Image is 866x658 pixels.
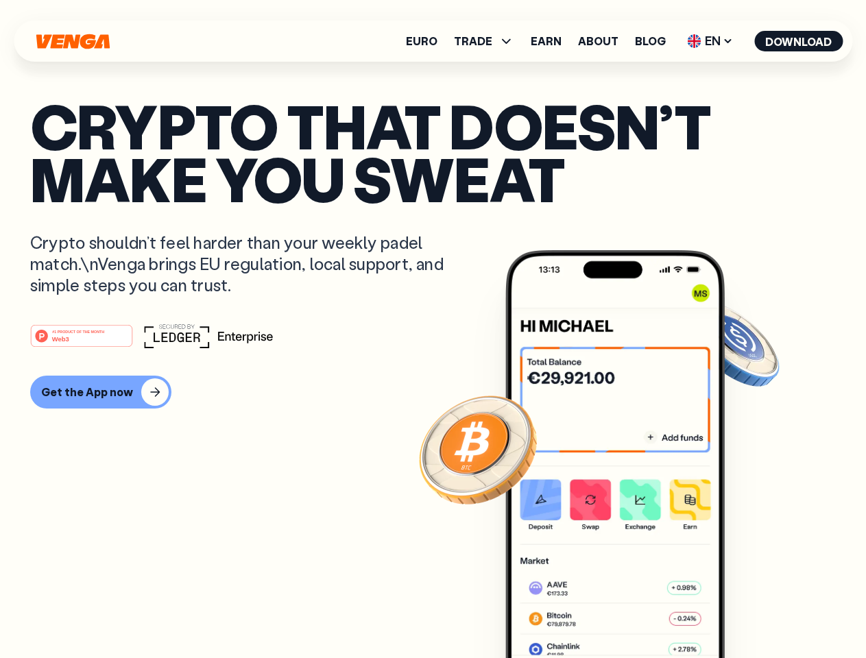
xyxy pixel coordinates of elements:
span: TRADE [454,36,492,47]
img: USDC coin [684,295,782,393]
img: flag-uk [687,34,701,48]
svg: Home [34,34,111,49]
a: #1 PRODUCT OF THE MONTHWeb3 [30,332,133,350]
a: Blog [635,36,666,47]
img: Bitcoin [416,387,540,511]
a: Get the App now [30,376,836,409]
a: Euro [406,36,437,47]
p: Crypto that doesn’t make you sweat [30,99,836,204]
div: Get the App now [41,385,133,399]
span: TRADE [454,33,514,49]
a: About [578,36,618,47]
p: Crypto shouldn’t feel harder than your weekly padel match.\nVenga brings EU regulation, local sup... [30,232,464,296]
span: EN [682,30,738,52]
button: Download [754,31,843,51]
tspan: Web3 [52,334,69,342]
tspan: #1 PRODUCT OF THE MONTH [52,329,104,333]
button: Get the App now [30,376,171,409]
a: Earn [531,36,562,47]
